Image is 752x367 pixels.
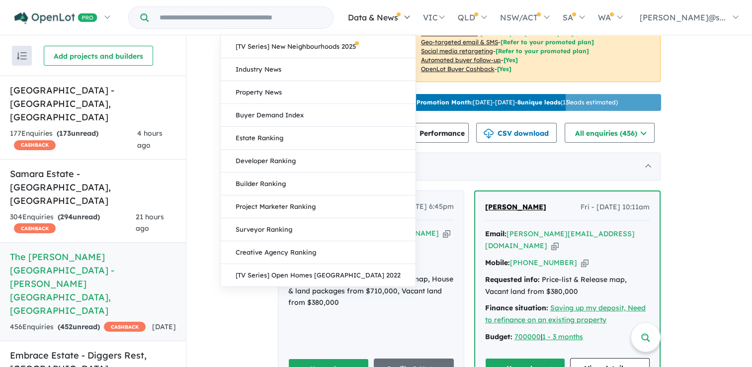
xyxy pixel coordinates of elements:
[551,241,559,251] button: Copy
[485,229,506,238] strong: Email:
[221,150,416,173] a: Developer Ranking
[581,258,588,268] button: Copy
[10,211,136,235] div: 304 Enquir ies
[485,331,650,343] div: |
[221,35,416,58] a: [TV Series] New Neighbourhoods 2025
[221,173,416,195] a: Builder Ranking
[14,140,56,150] span: CASHBACK
[496,47,589,55] span: [Refer to your promoted plan]
[44,46,153,66] button: Add projects and builders
[10,250,176,317] h5: The [PERSON_NAME][GEOGRAPHIC_DATA] - [PERSON_NAME][GEOGRAPHIC_DATA] , [GEOGRAPHIC_DATA]
[10,128,137,152] div: 177 Enquir ies
[514,332,541,341] a: 700000
[394,123,469,143] button: Performance
[221,58,416,81] a: Industry News
[484,129,494,139] img: download icon
[10,167,176,207] h5: Samara Estate - [GEOGRAPHIC_DATA] , [GEOGRAPHIC_DATA]
[14,223,56,233] span: CASHBACK
[485,275,540,284] strong: Requested info:
[485,303,646,324] a: Saving up my deposit, Need to refinance on an existing property
[221,127,416,150] a: Estate Ranking
[517,98,561,106] b: 8 unique leads
[221,81,416,104] a: Property News
[151,7,331,28] input: Try estate name, suburb, builder or developer
[104,322,146,332] span: CASHBACK
[10,321,146,333] div: 456 Enquir ies
[421,47,493,55] u: Social media retargeting
[565,123,655,143] button: All enquiries (456)
[152,322,176,331] span: [DATE]
[485,332,512,341] strong: Budget:
[221,241,416,264] a: Creative Agency Ranking
[59,129,71,138] span: 173
[510,258,577,267] a: [PHONE_NUMBER]
[421,56,501,64] u: Automated buyer follow-up
[58,212,100,221] strong: ( unread)
[480,29,574,37] span: [Refer to your promoted plan]
[288,274,454,309] div: Price-list & Release map, House & land packages from $710,000, Vacant land from $380,000
[485,274,650,298] div: Price-list & Release map, Vacant land from $380,000
[497,65,511,73] span: [Yes]
[404,129,465,138] span: Performance
[14,12,97,24] img: Openlot PRO Logo White
[221,218,416,241] a: Surveyor Ranking
[221,104,416,127] a: Buyer Demand Index
[485,258,510,267] strong: Mobile:
[421,65,495,73] u: OpenLot Buyer Cashback
[17,52,27,60] img: sort.svg
[476,123,557,143] button: CSV download
[278,153,661,181] div: [DATE]
[421,29,478,37] u: Weekend eDM slots
[485,201,546,213] a: [PERSON_NAME]
[10,84,176,124] h5: [GEOGRAPHIC_DATA] - [GEOGRAPHIC_DATA] , [GEOGRAPHIC_DATA]
[485,229,635,250] a: [PERSON_NAME][EMAIL_ADDRESS][DOMAIN_NAME]
[57,129,98,138] strong: ( unread)
[221,195,416,218] a: Project Marketer Ranking
[485,202,546,211] span: [PERSON_NAME]
[60,322,73,331] span: 452
[417,98,618,107] p: [DATE] - [DATE] - ( 13 leads estimated)
[58,322,100,331] strong: ( unread)
[385,201,454,213] span: Sat - [DATE] 6:45pm
[485,303,548,312] strong: Finance situation:
[421,38,498,46] u: Geo-targeted email & SMS
[417,98,473,106] b: Promotion Month:
[221,264,416,286] a: [TV Series] Open Homes [GEOGRAPHIC_DATA] 2022
[136,212,164,233] span: 21 hours ago
[542,332,583,341] a: 1 - 3 months
[581,201,650,213] span: Fri - [DATE] 10:11am
[501,38,594,46] span: [Refer to your promoted plan]
[503,56,518,64] span: [Yes]
[60,212,73,221] span: 294
[640,12,726,22] span: [PERSON_NAME]@s...
[443,228,450,239] button: Copy
[137,129,163,150] span: 4 hours ago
